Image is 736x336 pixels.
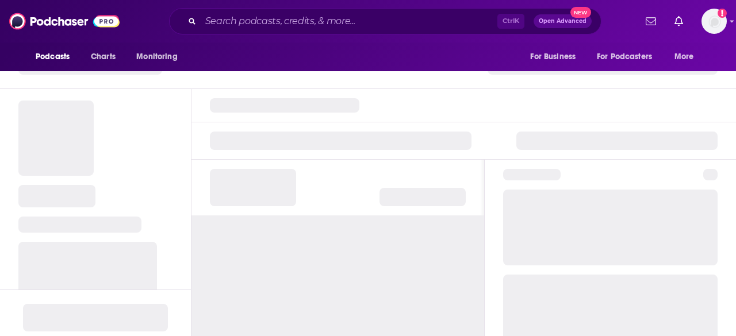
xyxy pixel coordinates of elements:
[522,46,590,68] button: open menu
[701,9,727,34] img: User Profile
[701,9,727,34] button: Show profile menu
[666,46,708,68] button: open menu
[589,46,669,68] button: open menu
[83,46,122,68] a: Charts
[136,49,177,65] span: Monitoring
[534,14,592,28] button: Open AdvancedNew
[91,49,116,65] span: Charts
[570,7,591,18] span: New
[169,8,601,34] div: Search podcasts, credits, & more...
[201,12,497,30] input: Search podcasts, credits, & more...
[128,46,192,68] button: open menu
[530,49,576,65] span: For Business
[674,49,694,65] span: More
[701,9,727,34] span: Logged in as mcastricone
[28,46,85,68] button: open menu
[718,9,727,18] svg: Add a profile image
[36,49,70,65] span: Podcasts
[641,11,661,31] a: Show notifications dropdown
[497,14,524,29] span: Ctrl K
[539,18,586,24] span: Open Advanced
[597,49,652,65] span: For Podcasters
[9,10,120,32] img: Podchaser - Follow, Share and Rate Podcasts
[670,11,688,31] a: Show notifications dropdown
